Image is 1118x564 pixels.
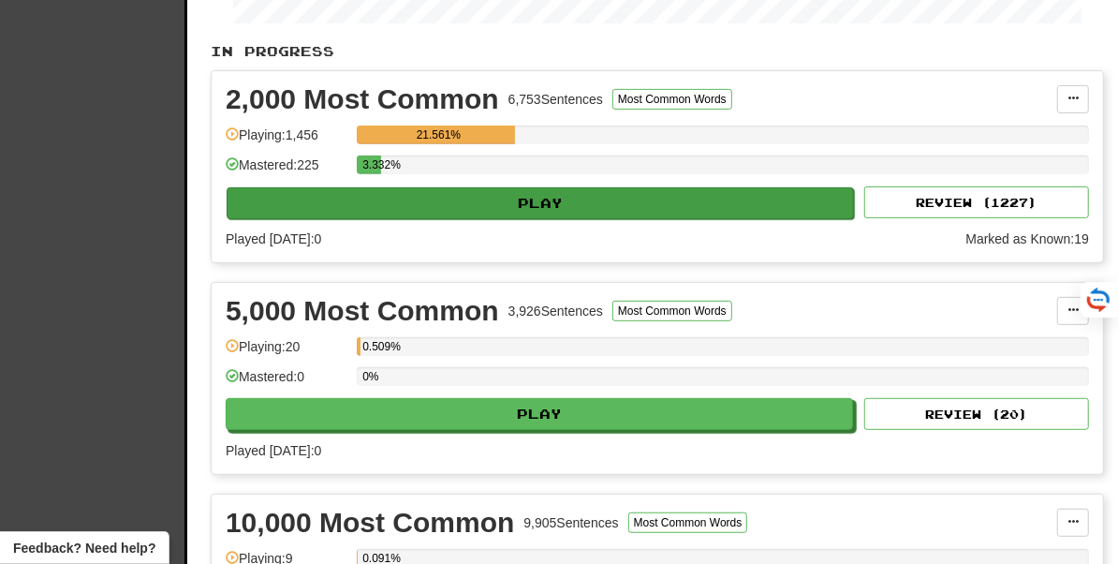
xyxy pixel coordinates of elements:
[226,443,321,458] span: Played [DATE]: 0
[226,337,347,368] div: Playing: 20
[612,89,732,110] button: Most Common Words
[227,187,854,219] button: Play
[226,509,514,537] div: 10,000 Most Common
[226,297,499,325] div: 5,000 Most Common
[226,367,347,398] div: Mastered: 0
[211,42,1104,61] p: In Progress
[612,301,732,321] button: Most Common Words
[523,513,618,532] div: 9,905 Sentences
[362,156,381,174] div: 3.332%
[965,230,1089,248] div: Marked as Known: 19
[864,186,1089,218] button: Review (1227)
[628,512,748,533] button: Most Common Words
[13,539,155,557] span: Open feedback widget
[226,126,347,156] div: Playing: 1,456
[508,302,603,320] div: 3,926 Sentences
[226,156,347,186] div: Mastered: 225
[226,85,499,113] div: 2,000 Most Common
[864,398,1089,430] button: Review (20)
[508,90,603,109] div: 6,753 Sentences
[362,126,514,144] div: 21.561%
[226,231,321,246] span: Played [DATE]: 0
[226,398,853,430] button: Play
